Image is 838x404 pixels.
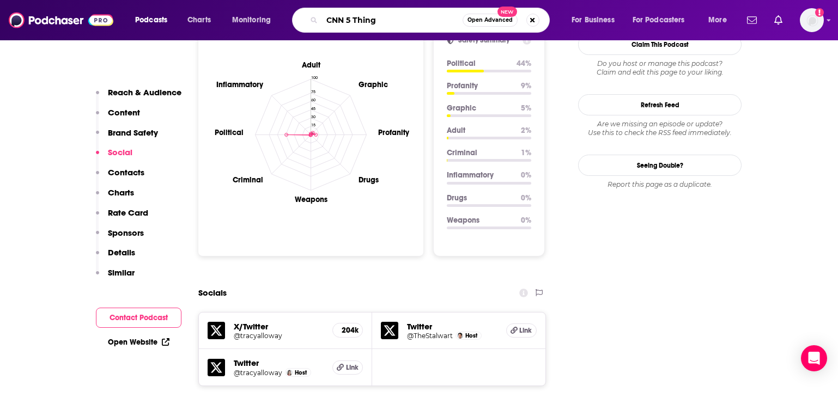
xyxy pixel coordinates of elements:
[708,13,727,28] span: More
[311,106,315,111] tspan: 45
[108,207,148,218] p: Rate Card
[800,8,824,32] span: Logged in as eseto
[108,87,181,97] p: Reach & Audience
[342,326,354,335] h5: 204k
[578,155,742,176] a: Seeing Double?
[447,59,508,68] p: Political
[108,107,140,118] p: Content
[801,345,827,371] div: Open Intercom Messenger
[224,11,285,29] button: open menu
[108,187,134,198] p: Charts
[519,326,532,335] span: Link
[578,34,742,55] button: Claim This Podcast
[96,308,181,328] button: Contact Podcast
[198,283,227,303] h2: Socials
[96,107,140,127] button: Content
[108,338,169,347] a: Open Website
[108,228,144,238] p: Sponsors
[521,126,531,135] p: 2 %
[96,247,135,267] button: Details
[96,228,144,248] button: Sponsors
[815,8,824,17] svg: Add a profile image
[295,369,307,376] span: Host
[447,81,512,90] p: Profanity
[517,59,531,68] p: 44 %
[216,79,264,89] text: Inflammatory
[521,103,531,113] p: 5 %
[633,13,685,28] span: For Podcasters
[96,87,181,107] button: Reach & Audience
[187,13,211,28] span: Charts
[96,187,134,207] button: Charts
[234,332,324,340] a: @tracyalloway
[521,148,531,157] p: 1 %
[108,267,135,278] p: Similar
[311,75,318,80] tspan: 100
[447,103,512,113] p: Graphic
[359,175,379,185] text: Drugs
[346,363,359,372] span: Link
[800,8,824,32] button: Show profile menu
[770,11,787,29] a: Show notifications dropdown
[701,11,740,29] button: open menu
[506,323,537,338] a: Link
[465,332,477,339] span: Host
[311,89,315,94] tspan: 75
[521,216,531,225] p: 0 %
[578,94,742,115] button: Refresh Feed
[322,11,463,29] input: Search podcasts, credits, & more...
[497,7,517,17] span: New
[233,175,263,185] text: Criminal
[743,11,761,29] a: Show notifications dropdown
[311,131,313,136] tspan: 0
[447,148,512,157] p: Criminal
[578,180,742,189] div: Report this page as a duplicate.
[578,59,742,68] span: Do you host or manage this podcast?
[287,370,293,376] img: Tracy Alloway
[564,11,628,29] button: open menu
[447,193,512,203] p: Drugs
[521,193,531,203] p: 0 %
[135,13,167,28] span: Podcasts
[467,17,513,23] span: Open Advanced
[521,170,531,180] p: 0 %
[332,360,363,375] a: Link
[407,321,497,332] h5: Twitter
[359,79,388,89] text: Graphic
[108,127,158,138] p: Brand Safety
[215,127,244,137] text: Political
[457,333,463,339] img: Joe Weisenthal
[447,170,512,180] p: Inflammatory
[96,127,158,148] button: Brand Safety
[302,8,560,33] div: Search podcasts, credits, & more...
[234,358,324,368] h5: Twitter
[295,195,327,204] text: Weapons
[311,123,315,127] tspan: 15
[311,114,315,119] tspan: 30
[108,147,132,157] p: Social
[180,11,217,29] a: Charts
[578,59,742,77] div: Claim and edit this page to your liking.
[232,13,271,28] span: Monitoring
[800,8,824,32] img: User Profile
[108,247,135,258] p: Details
[96,167,144,187] button: Contacts
[463,14,518,27] button: Open AdvancedNew
[311,97,315,102] tspan: 60
[127,11,181,29] button: open menu
[407,332,453,340] a: @TheStalwart
[572,13,615,28] span: For Business
[234,369,282,377] a: @tracyalloway
[378,127,410,137] text: Profanity
[96,207,148,228] button: Rate Card
[9,10,113,30] img: Podchaser - Follow, Share and Rate Podcasts
[578,120,742,137] div: Are we missing an episode or update? Use this to check the RSS feed immediately.
[521,81,531,90] p: 9 %
[447,126,512,135] p: Adult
